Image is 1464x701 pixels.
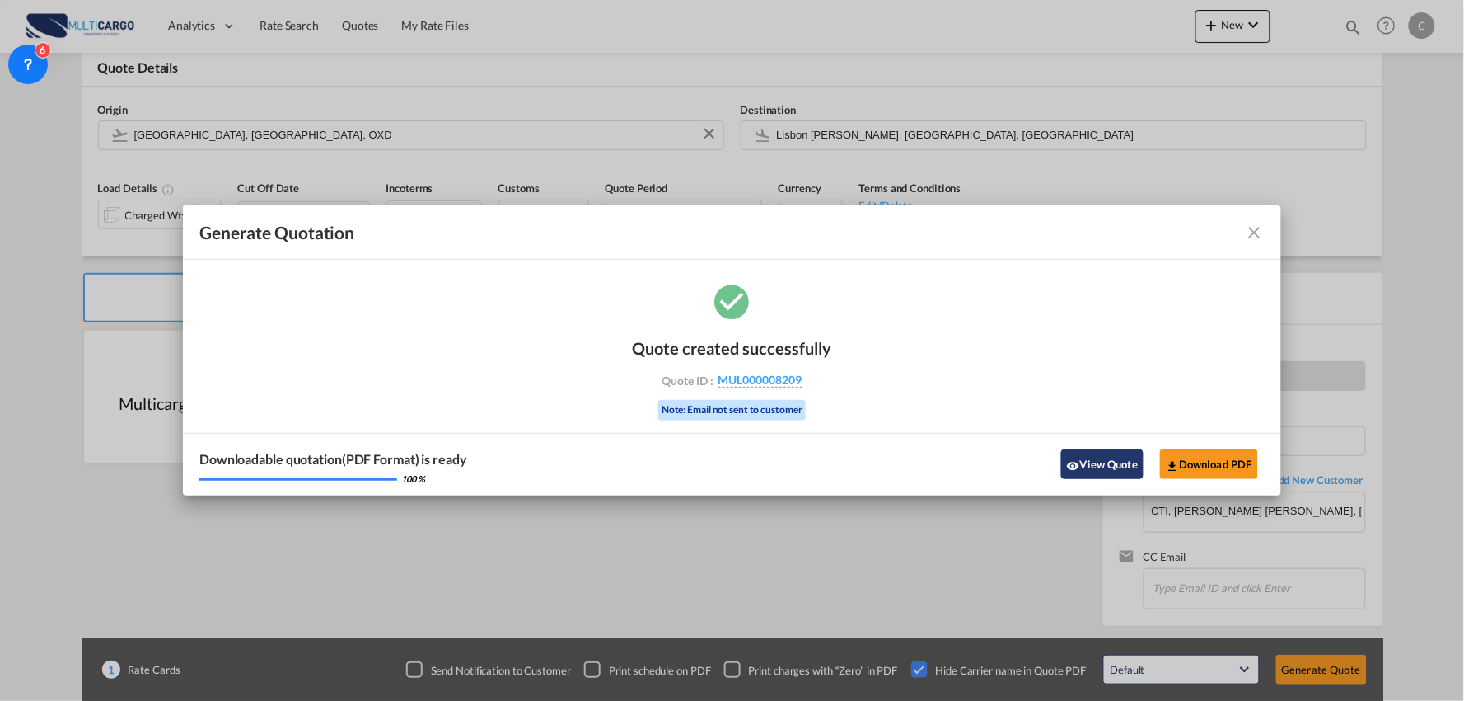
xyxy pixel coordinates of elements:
[1061,449,1144,479] button: icon-eyeView Quote
[658,400,806,421] div: Note: Email not sent to customer
[401,473,425,485] div: 100 %
[199,450,467,468] div: Downloadable quotation(PDF Format) is ready
[718,373,802,388] span: MUL000008209
[199,222,354,243] span: Generate Quotation
[1166,459,1179,473] md-icon: icon-download
[637,373,828,388] div: Quote ID :
[1160,449,1258,479] button: Download PDF
[183,205,1281,496] md-dialog: Generate Quotation Quote ...
[1067,459,1080,473] md-icon: icon-eye
[1245,223,1265,242] md-icon: icon-close fg-AAA8AD cursor m-0
[712,280,753,322] md-icon: icon-checkbox-marked-circle
[633,338,832,358] div: Quote created successfully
